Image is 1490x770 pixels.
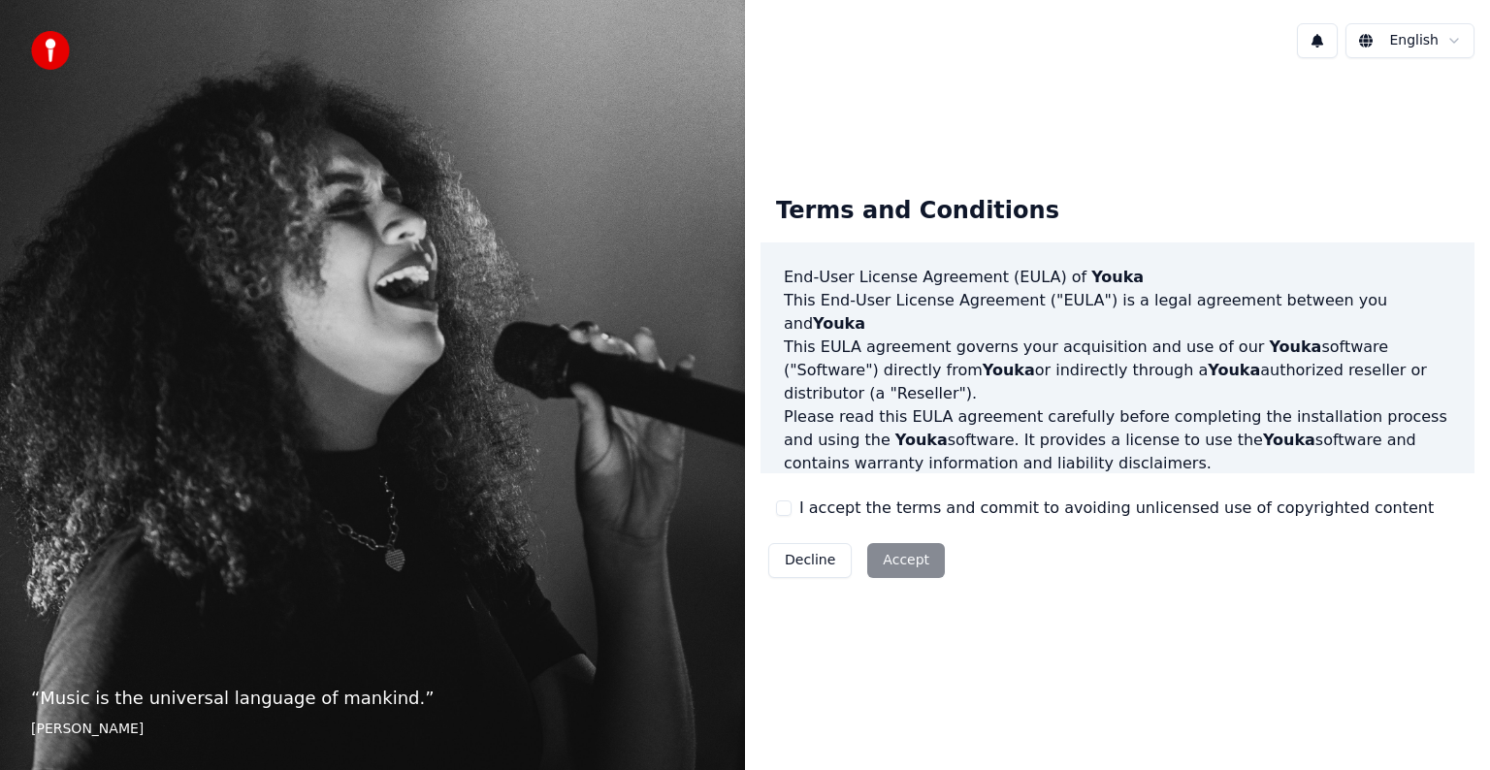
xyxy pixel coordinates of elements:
[761,180,1075,242] div: Terms and Conditions
[31,31,70,70] img: youka
[895,431,948,449] span: Youka
[784,336,1451,405] p: This EULA agreement governs your acquisition and use of our software ("Software") directly from o...
[31,685,714,712] p: “ Music is the universal language of mankind. ”
[983,361,1035,379] span: Youka
[31,720,714,739] footer: [PERSON_NAME]
[784,266,1451,289] h3: End-User License Agreement (EULA) of
[768,543,852,578] button: Decline
[813,314,865,333] span: Youka
[1269,337,1321,356] span: Youka
[1091,268,1144,286] span: Youka
[784,289,1451,336] p: This End-User License Agreement ("EULA") is a legal agreement between you and
[799,497,1434,520] label: I accept the terms and commit to avoiding unlicensed use of copyrighted content
[1208,361,1260,379] span: Youka
[1263,431,1315,449] span: Youka
[784,405,1451,475] p: Please read this EULA agreement carefully before completing the installation process and using th...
